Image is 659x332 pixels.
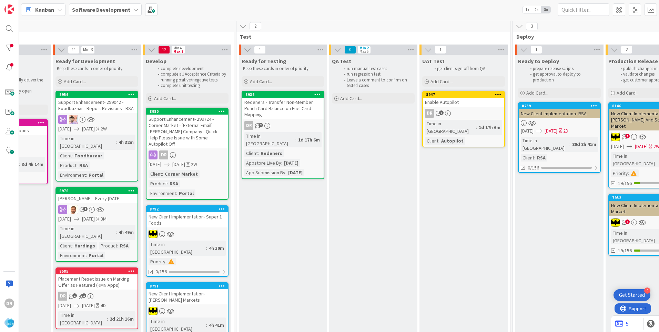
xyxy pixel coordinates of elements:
span: [DATE] [82,125,95,133]
li: run manual test cases [340,66,414,71]
div: 8791 [150,284,228,289]
span: 19/156 [618,247,632,254]
span: : [176,189,177,197]
span: : [281,159,282,167]
div: 8585 [59,269,138,274]
span: 1 [72,293,77,298]
span: 2 [258,123,263,127]
div: New Client Implementation- RSA [519,109,600,118]
div: Environment [149,189,176,197]
div: Get Started [619,292,645,299]
div: 4h 49m [117,228,135,236]
div: 4h 30m [207,244,226,252]
span: [DATE] [58,125,71,133]
span: : [19,160,20,168]
div: Product [149,180,167,187]
span: Ready to Deploy [518,58,559,65]
span: Add Card... [250,78,272,85]
a: 8792New Client Implementation- Super 1 FoodsACTime in [GEOGRAPHIC_DATA]:4h 30mPriority:0/156 [146,205,229,277]
b: Software Development [72,6,130,13]
div: RSA [168,180,180,187]
div: Time in [GEOGRAPHIC_DATA] [58,225,116,240]
span: Test [240,33,501,40]
div: 8936Redeners - Transfer Non-Member Punch Card Balance on Fuel Card Mapping [242,91,324,119]
span: 3 [526,22,538,30]
div: Client [244,149,258,157]
span: 1 [82,293,86,298]
div: Portal [87,171,105,179]
span: : [72,152,73,159]
div: 8947Enable Autopilot [423,91,504,107]
div: 4h 41m [207,321,226,329]
span: : [285,169,286,176]
a: 5 [615,320,629,328]
span: 1 [435,46,446,54]
span: : [117,242,118,250]
span: [DATE] [521,127,534,135]
a: 8585Placement Reset Issue on Marking Offer as Featured (RMN Apps)DR[DATE][DATE]4DTime in [GEOGRAP... [55,267,138,329]
div: Support Enhancement- 299042 - Foodbazaar - Report Revisions - RSA [56,98,138,113]
div: 8976 [59,188,138,193]
div: 8792 [146,206,228,212]
span: : [438,137,439,145]
span: 1 [530,46,542,54]
div: DR [244,121,253,130]
div: Corner Market [163,170,200,178]
div: Client [58,242,72,250]
div: Environment [58,252,86,259]
span: [DATE] [635,143,648,150]
div: 8791New Client Implementation- [PERSON_NAME] Markets [146,283,228,304]
span: 1 [254,46,266,54]
span: 3x [541,6,550,13]
div: RSA [78,162,90,169]
span: 0/156 [528,164,539,172]
div: 4 [644,287,650,294]
div: RSA [118,242,130,250]
div: 8585 [56,268,138,274]
div: DR [242,121,324,130]
div: Min 3 [83,48,93,51]
div: 8792 [150,207,228,212]
div: Client [521,154,534,162]
div: 8585Placement Reset Issue on Marking Offer as Featured (RMN Apps) [56,268,138,290]
li: Leave a comment to confirm on tested cases [340,77,414,89]
span: : [258,149,259,157]
div: Product [99,242,117,250]
div: 8956 [56,91,138,98]
span: : [86,171,87,179]
div: New Client Implementation- Super 1 Foods [146,212,228,227]
div: Client [425,137,438,145]
span: : [534,154,535,162]
span: 3 [625,134,630,138]
div: DR [58,292,67,301]
div: Priority [149,258,165,265]
div: 8956Support Enhancement- 299042 - Foodbazaar - Report Revisions - RSA [56,91,138,113]
img: AC [611,218,620,227]
div: 2d 21h 16m [108,315,135,323]
div: New Client Implementation- [PERSON_NAME] Markets [146,289,228,304]
div: 8936 [242,91,324,98]
div: Time in [GEOGRAPHIC_DATA] [149,241,206,256]
span: 19/156 [618,180,632,187]
img: AC [611,133,620,141]
div: Foodbazaar [73,152,104,159]
div: Placement Reset Issue on Marking Offer as Featured (RMN Apps) [56,274,138,290]
img: AS [69,205,78,214]
span: : [295,136,296,144]
span: : [72,242,73,250]
div: Environment [58,171,86,179]
span: UAT Test [422,58,445,65]
span: : [107,315,108,323]
div: 8980 [146,108,228,115]
div: DR [423,109,504,118]
span: Add Card... [340,95,362,101]
div: Appstore Live By [244,159,281,167]
img: avatar [4,318,14,328]
div: Time in [GEOGRAPHIC_DATA] [244,132,295,147]
div: DR [4,299,14,308]
div: [PERSON_NAME] - Every [DATE] [56,194,138,203]
div: Min 4 [173,46,182,50]
input: Quick Filter... [558,3,609,16]
div: 8791 [146,283,228,289]
span: QA Test [332,58,351,65]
